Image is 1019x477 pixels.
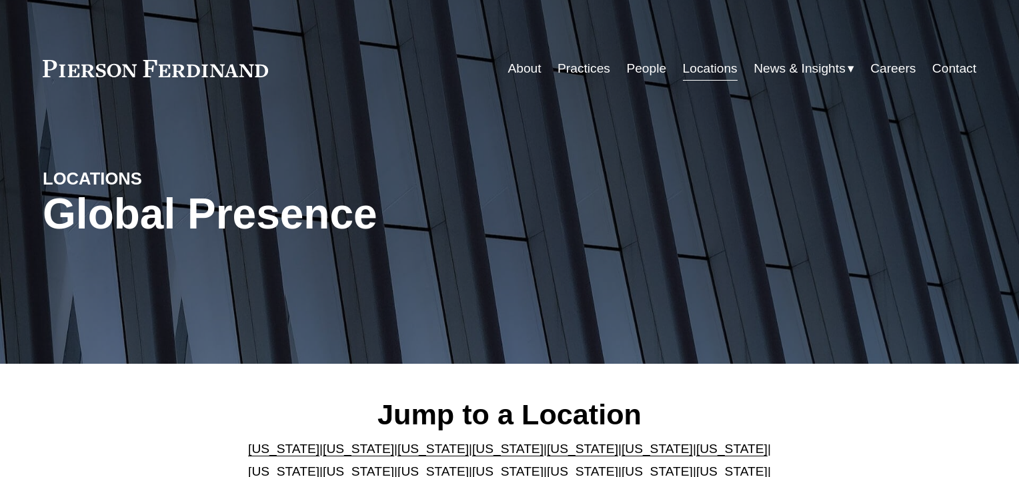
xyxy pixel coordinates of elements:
a: Contact [932,56,976,81]
a: Careers [870,56,916,81]
a: folder dropdown [754,56,854,81]
a: [US_STATE] [323,442,394,456]
h4: LOCATIONS [43,168,276,189]
a: [US_STATE] [547,442,618,456]
a: [US_STATE] [397,442,469,456]
a: About [507,56,541,81]
a: [US_STATE] [472,442,544,456]
a: Locations [683,56,738,81]
a: [US_STATE] [248,442,319,456]
a: [US_STATE] [696,442,768,456]
h2: Jump to a Location [237,397,782,432]
h1: Global Presence [43,190,665,238]
a: Practices [558,56,610,81]
span: News & Insights [754,57,846,81]
a: [US_STATE] [622,442,693,456]
a: People [626,56,666,81]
